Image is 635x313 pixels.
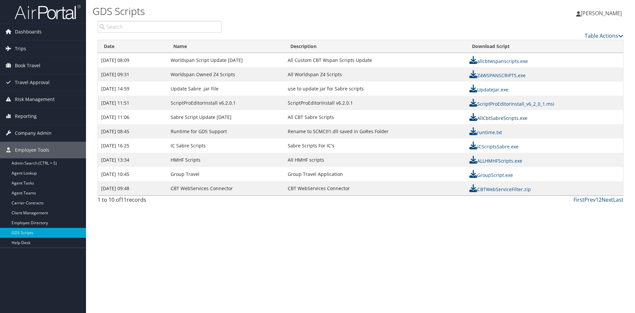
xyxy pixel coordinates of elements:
span: 11 [121,196,127,203]
td: [DATE] 08:45 [98,124,167,138]
th: Description: activate to sort column ascending [284,40,466,53]
span: Risk Management [15,91,55,108]
td: [DATE] 09:31 [98,67,167,81]
td: All Worldspan Z4 Scripts [284,67,466,81]
td: [DATE] 08:09 [98,53,167,67]
td: use to update jar for Sabre scripts [284,81,466,96]
td: Update Sabre .jar File [167,81,284,96]
td: [DATE] 11:06 [98,110,167,124]
a: ScriptProEditorInstall_v6_2_0_1.msi [469,101,554,107]
td: All HMHF scripts [284,153,466,167]
a: GroupScript.exe [469,172,513,178]
a: allcbtwspanscripts.exe [469,58,528,64]
a: 1 [596,196,599,203]
a: UpdateJar.exe [469,86,508,93]
a: Next [602,196,613,203]
span: Trips [15,40,26,57]
span: Employee Tools [15,142,49,158]
td: [DATE] 16:25 [98,138,167,153]
h1: GDS Scripts [93,4,450,18]
td: CBT WebServices Connector [284,181,466,195]
a: 2 [599,196,602,203]
td: Sabre Script Update [DATE] [167,110,284,124]
a: Z4WSPANSCRIPTS.exe [469,72,526,78]
a: CBTWebServiceFilter.zip [469,186,531,192]
td: ScriptProEditorInstall v6.2.0.1 [284,96,466,110]
a: Table Actions [585,32,623,39]
td: Worldspan Owned Z4 Scripts [167,67,284,81]
a: [PERSON_NAME] [576,3,628,23]
td: [DATE] 10:45 [98,167,167,181]
span: Book Travel [15,57,40,74]
td: All Custom CBT Wspan Scripts Update [284,53,466,67]
input: Search [98,21,222,33]
a: AllCbtSabreScripts.exe [469,115,528,121]
th: Name: activate to sort column ascending [167,40,284,53]
td: Sabre Scripts For IC's [284,138,466,153]
span: [PERSON_NAME] [581,10,622,17]
td: Runtime for GDS Support [167,124,284,138]
span: Travel Approval [15,74,50,91]
div: 1 to 10 of records [98,196,222,207]
th: Date: activate to sort column ascending [98,40,167,53]
a: Last [613,196,623,203]
td: [DATE] 13:34 [98,153,167,167]
a: ALLHMHFScripts.exe [469,158,522,164]
td: [DATE] 11:51 [98,96,167,110]
td: Rename to SCMCtl1.dll saved in GoRes Folder [284,124,466,138]
a: Prev [584,196,596,203]
a: First [573,196,584,203]
span: Reporting [15,108,37,125]
td: All CBT Sabre Scripts [284,110,466,124]
span: Dashboards [15,24,42,40]
a: ICScriptsSabre.exe [469,143,519,150]
td: Worldspan Script Update [DATE] [167,53,284,67]
td: CBT WebServices Connector [167,181,284,195]
a: runtime.txt [469,129,502,135]
span: Company Admin [15,125,52,141]
td: Group Travel Application [284,167,466,181]
td: Group Travel [167,167,284,181]
td: [DATE] 14:59 [98,81,167,96]
img: airportal-logo.png [15,4,81,20]
td: ScriptProEditorInstall v6.2.0.1 [167,96,284,110]
td: IC Sabre Scripts [167,138,284,153]
td: HMHF Scripts [167,153,284,167]
th: Download Script: activate to sort column ascending [466,40,623,53]
td: [DATE] 09:48 [98,181,167,195]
